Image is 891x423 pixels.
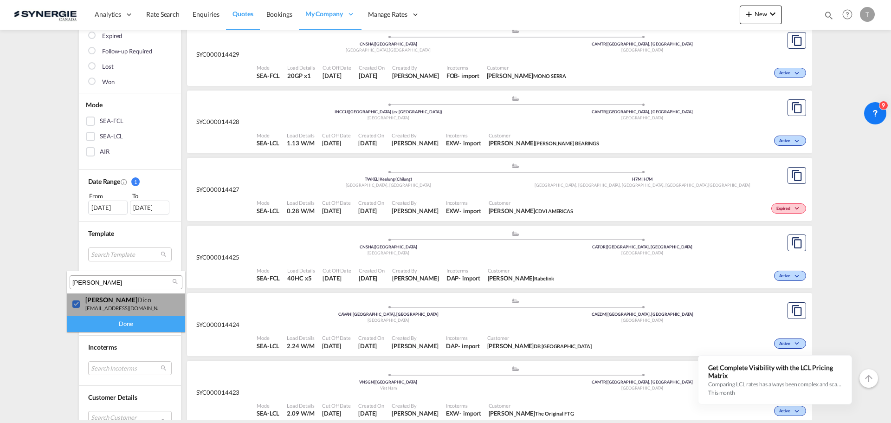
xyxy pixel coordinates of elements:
input: Search users [72,279,172,287]
md-icon: icon-magnify [172,278,179,285]
span: [PERSON_NAME] [85,296,137,304]
small: [EMAIL_ADDRESS][DOMAIN_NAME] [85,305,170,311]
div: <span class="highlightedText">daniel</span> Dico [85,296,158,304]
div: Done [67,316,185,332]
